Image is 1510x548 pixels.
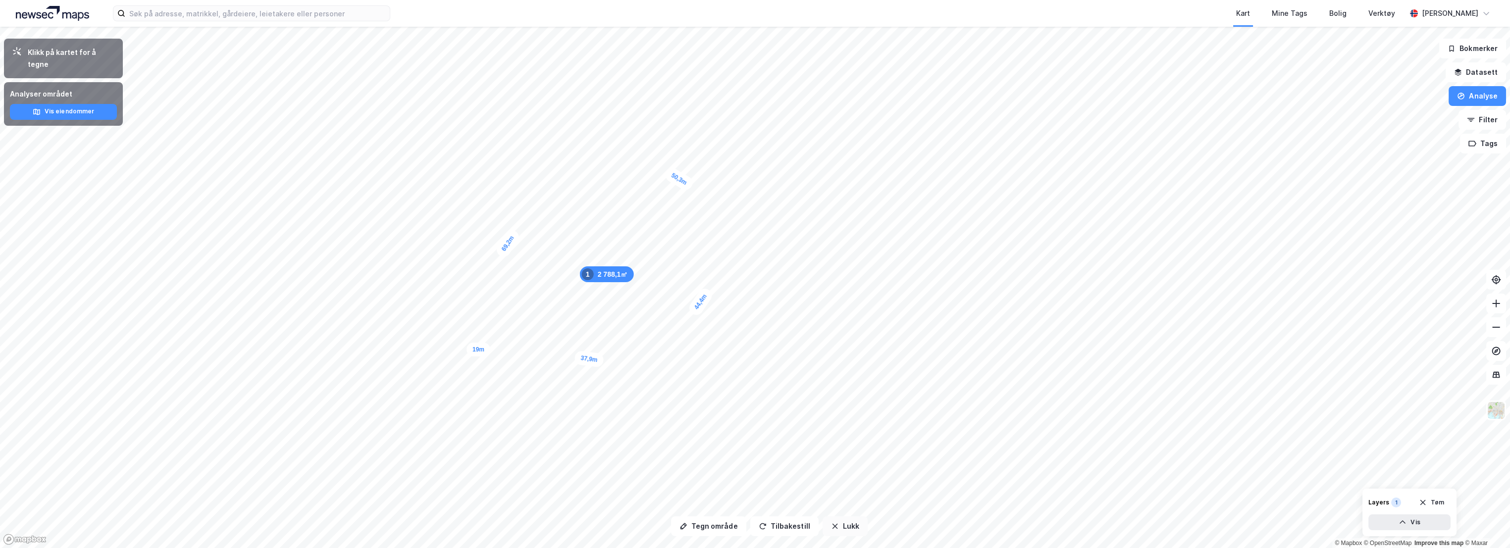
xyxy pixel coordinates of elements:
[1414,540,1463,547] a: Improve this map
[1446,62,1506,82] button: Datasett
[1460,134,1506,153] button: Tags
[10,88,117,100] div: Analyser området
[1329,7,1347,19] div: Bolig
[494,228,522,259] div: Map marker
[582,268,594,280] div: 1
[663,166,695,193] div: Map marker
[1236,7,1250,19] div: Kart
[823,516,868,536] button: Lukk
[1368,7,1395,19] div: Verktøy
[574,350,604,368] div: Map marker
[467,343,490,356] div: Map marker
[1272,7,1307,19] div: Mine Tags
[10,104,117,120] button: Vis eiendommer
[671,516,746,536] button: Tegn område
[1449,86,1506,106] button: Analyse
[28,47,115,70] div: Klikk på kartet for å tegne
[1412,495,1451,510] button: Tøm
[1391,498,1401,507] div: 1
[1458,110,1506,130] button: Filter
[1487,401,1506,420] img: Z
[1460,500,1510,548] div: Kontrollprogram for chat
[1335,540,1362,547] a: Mapbox
[1368,498,1389,506] div: Layers
[1439,39,1506,58] button: Bokmerker
[16,6,89,21] img: logo.a4113a55bc3d86da70a041830d287a7e.svg
[1460,500,1510,548] iframe: Chat Widget
[3,534,47,545] a: Mapbox homepage
[1422,7,1478,19] div: [PERSON_NAME]
[125,6,390,21] input: Søk på adresse, matrikkel, gårdeiere, leietakere eller personer
[1368,514,1451,530] button: Vis
[1364,540,1412,547] a: OpenStreetMap
[687,286,715,318] div: Map marker
[580,266,634,282] div: Map marker
[750,516,819,536] button: Tilbakestill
